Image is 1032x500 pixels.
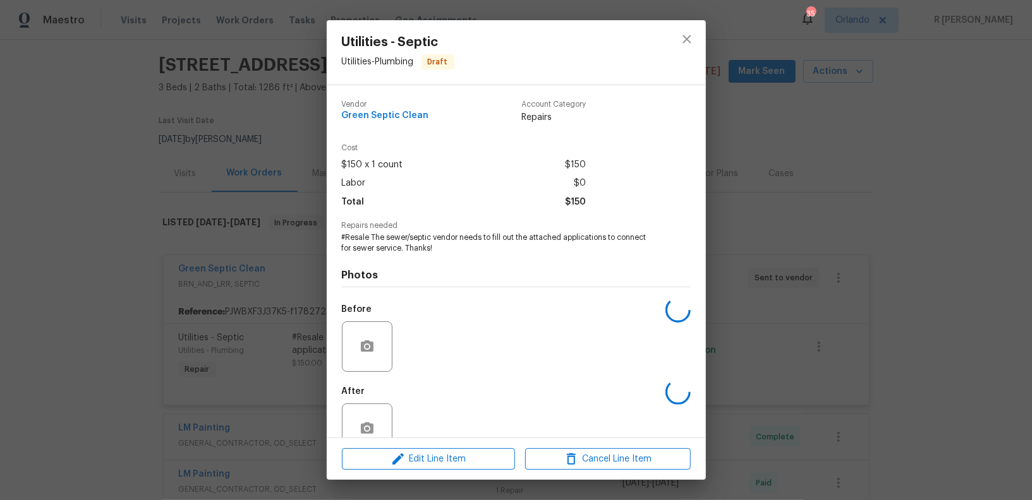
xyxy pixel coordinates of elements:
h5: Before [342,305,372,314]
button: Cancel Line Item [525,448,691,470]
span: Repairs needed [342,222,691,230]
span: $0 [574,174,586,193]
button: Edit Line Item [342,448,515,470]
span: Cost [342,144,586,152]
span: Total [342,193,365,211]
span: $150 x 1 count [342,156,403,174]
span: Repairs [521,111,586,124]
span: Vendor [342,100,429,109]
span: $150 [565,193,586,211]
span: Utilities - Plumbing [342,57,414,66]
span: Edit Line Item [346,451,511,467]
span: Labor [342,174,366,193]
span: Utilities - Septic [342,35,454,49]
h4: Photos [342,269,691,282]
span: #Resale The sewer/septic vendor needs to fill out the attached applications to connect for sewer ... [342,232,656,254]
span: Draft [423,56,453,68]
h5: After [342,387,365,396]
span: Cancel Line Item [529,451,687,467]
span: Account Category [521,100,586,109]
span: Green Septic Clean [342,111,429,121]
span: $150 [565,156,586,174]
div: 35 [806,8,815,20]
button: close [672,24,702,54]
